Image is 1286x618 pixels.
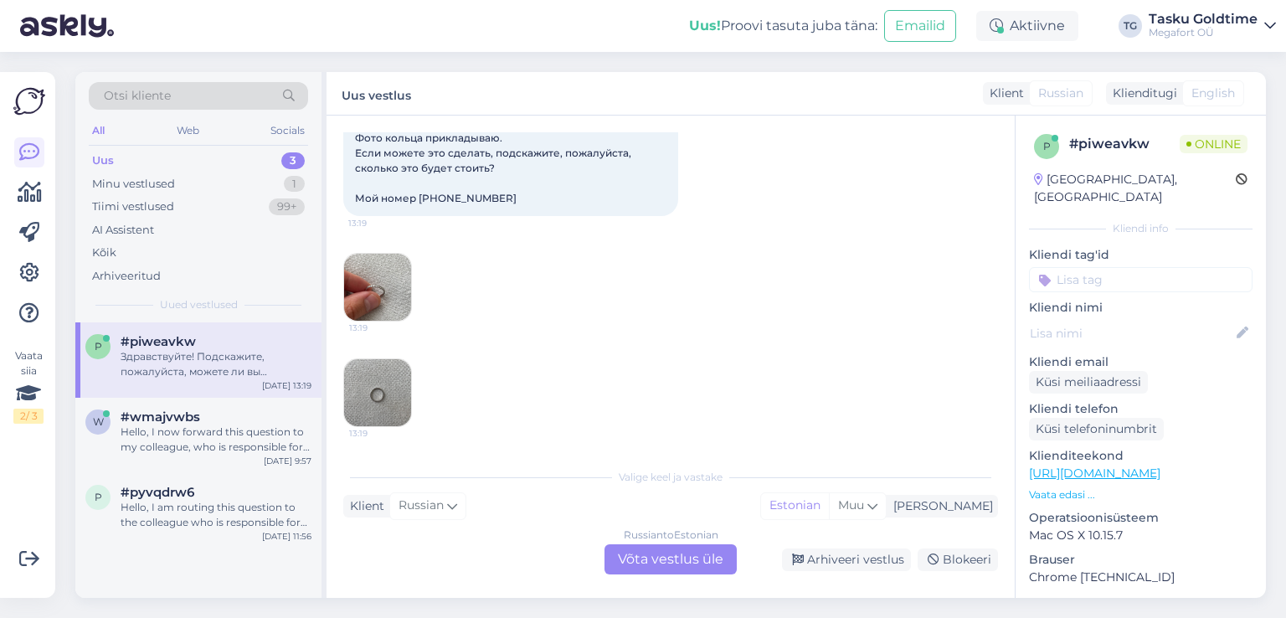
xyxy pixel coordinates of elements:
[121,425,311,455] div: Hello, I now forward this question to my colleague, who is responsible for this. The reply will b...
[1038,85,1083,102] span: Russian
[1043,140,1051,152] span: p
[121,409,200,425] span: #wmajvwbs
[349,427,412,440] span: 13:19
[1030,324,1233,342] input: Lisa nimi
[1029,509,1253,527] p: Operatsioonisüsteem
[92,268,161,285] div: Arhiveeritud
[92,245,116,261] div: Kõik
[284,176,305,193] div: 1
[13,409,44,424] div: 2 / 3
[1119,14,1142,38] div: TG
[343,470,998,485] div: Valige keel ja vastake
[344,254,411,321] img: Attachment
[104,87,171,105] span: Otsi kliente
[1191,85,1235,102] span: English
[13,85,45,117] img: Askly Logo
[1029,418,1164,440] div: Küsi telefoninumbrit
[269,198,305,215] div: 99+
[121,349,311,379] div: Здравствуйте! Подскажите, пожалуйста, можете ли вы доработать/изменить кольцо? Есть кольцо из пла...
[93,415,104,428] span: w
[761,493,829,518] div: Estonian
[689,16,877,36] div: Proovi tasuta juba täna:
[1029,246,1253,264] p: Kliendi tag'id
[1029,466,1160,481] a: [URL][DOMAIN_NAME]
[92,198,174,215] div: Tiimi vestlused
[92,152,114,169] div: Uus
[173,120,203,142] div: Web
[1029,569,1253,586] p: Chrome [TECHNICAL_ID]
[624,528,718,543] div: Russian to Estonian
[160,297,238,312] span: Uued vestlused
[976,11,1078,41] div: Aktiivne
[262,379,311,392] div: [DATE] 13:19
[1029,551,1253,569] p: Brauser
[1180,135,1247,153] span: Online
[1029,267,1253,292] input: Lisa tag
[399,497,444,515] span: Russian
[89,120,108,142] div: All
[1034,171,1236,206] div: [GEOGRAPHIC_DATA], [GEOGRAPHIC_DATA]
[121,500,311,530] div: Hello, I am routing this question to the colleague who is responsible for this topic. The reply m...
[1029,299,1253,317] p: Kliendi nimi
[349,322,412,334] span: 13:19
[1069,134,1180,154] div: # piweavkw
[92,222,154,239] div: AI Assistent
[121,485,194,500] span: #pyvqdrw6
[1029,527,1253,544] p: Mac OS X 10.15.7
[92,176,175,193] div: Minu vestlused
[95,491,102,503] span: p
[884,10,956,42] button: Emailid
[267,120,308,142] div: Socials
[1029,353,1253,371] p: Kliendi email
[121,334,196,349] span: #piweavkw
[1029,371,1148,394] div: Küsi meiliaadressi
[95,340,102,353] span: p
[838,497,864,512] span: Muu
[887,497,993,515] div: [PERSON_NAME]
[281,152,305,169] div: 3
[918,548,998,571] div: Blokeeri
[983,85,1024,102] div: Klient
[13,348,44,424] div: Vaata siia
[1029,221,1253,236] div: Kliendi info
[1029,447,1253,465] p: Klienditeekond
[342,82,411,105] label: Uus vestlus
[604,544,737,574] div: Võta vestlus üle
[264,455,311,467] div: [DATE] 9:57
[782,548,911,571] div: Arhiveeri vestlus
[1149,26,1258,39] div: Megafort OÜ
[1029,487,1253,502] p: Vaata edasi ...
[344,359,411,426] img: Attachment
[689,18,721,33] b: Uus!
[1149,13,1276,39] a: Tasku GoldtimeMegafort OÜ
[343,497,384,515] div: Klient
[1149,13,1258,26] div: Tasku Goldtime
[1029,400,1253,418] p: Kliendi telefon
[348,217,411,229] span: 13:19
[1106,85,1177,102] div: Klienditugi
[262,530,311,543] div: [DATE] 11:56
